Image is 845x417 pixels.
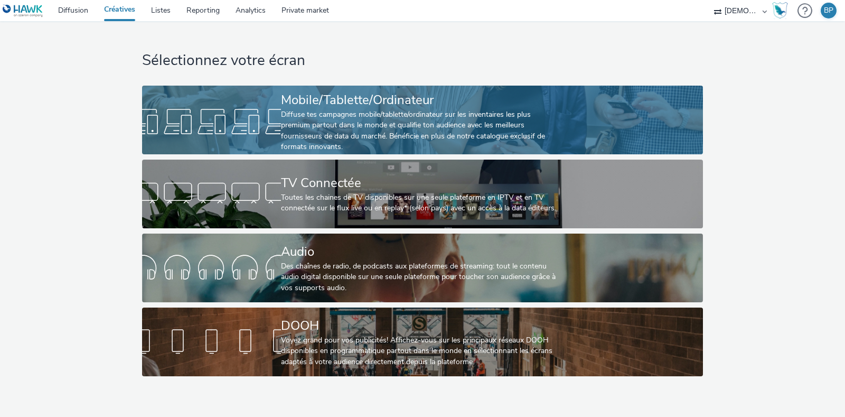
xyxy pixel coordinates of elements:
div: Audio [281,243,559,261]
div: TV Connectée [281,174,559,192]
img: Hawk Academy [772,2,788,19]
div: Voyez grand pour vos publicités! Affichez-vous sur les principaux réseaux DOOH disponibles en pro... [281,335,559,367]
div: BP [824,3,833,18]
div: DOOH [281,317,559,335]
h1: Sélectionnez votre écran [142,51,703,71]
a: AudioDes chaînes de radio, de podcasts aux plateformes de streaming: tout le contenu audio digita... [142,234,703,302]
img: undefined Logo [3,4,43,17]
a: Mobile/Tablette/OrdinateurDiffuse tes campagnes mobile/tablette/ordinateur sur les inventaires le... [142,86,703,154]
a: DOOHVoyez grand pour vos publicités! Affichez-vous sur les principaux réseaux DOOH disponibles en... [142,308,703,376]
div: Toutes les chaines de TV disponibles sur une seule plateforme en IPTV et en TV connectée sur le f... [281,192,559,214]
div: Diffuse tes campagnes mobile/tablette/ordinateur sur les inventaires les plus premium partout dan... [281,109,559,153]
a: Hawk Academy [772,2,792,19]
div: Mobile/Tablette/Ordinateur [281,91,559,109]
div: Des chaînes de radio, de podcasts aux plateformes de streaming: tout le contenu audio digital dis... [281,261,559,293]
a: TV ConnectéeToutes les chaines de TV disponibles sur une seule plateforme en IPTV et en TV connec... [142,160,703,228]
